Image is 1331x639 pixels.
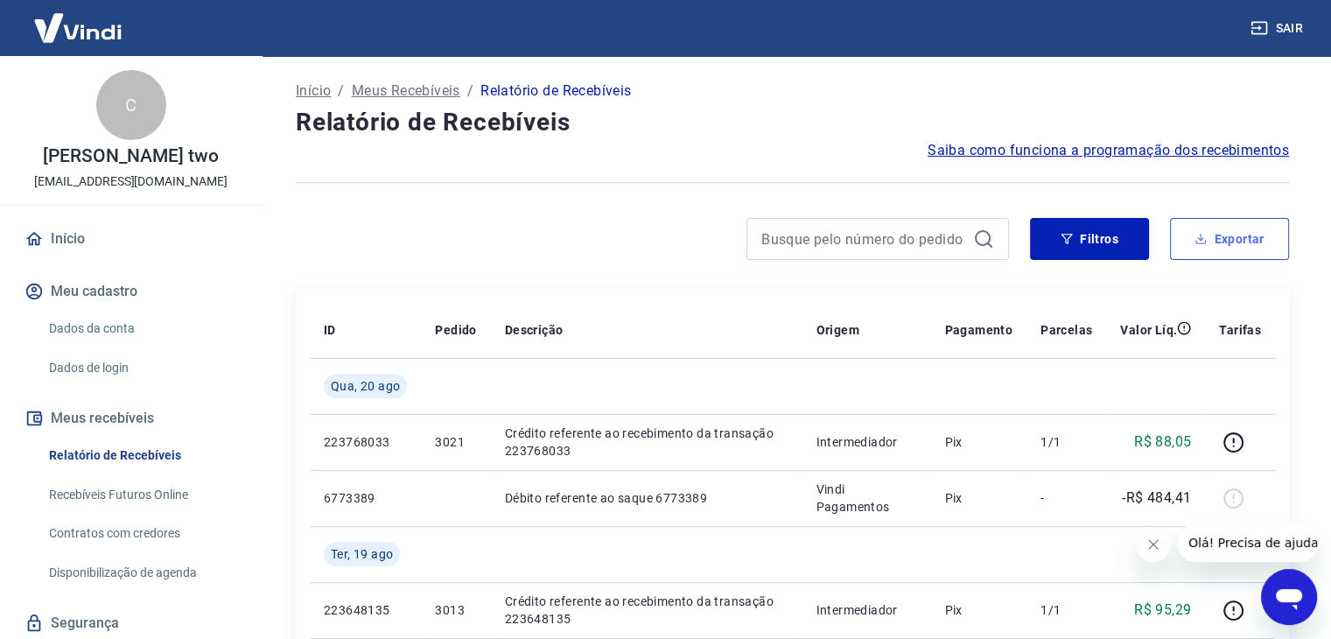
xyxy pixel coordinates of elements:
p: Origem [816,321,859,339]
a: Contratos com credores [42,516,241,551]
input: Busque pelo número do pedido [761,226,966,252]
p: Crédito referente ao recebimento da transação 223768033 [505,425,788,460]
a: Início [296,81,331,102]
p: Relatório de Recebíveis [480,81,631,102]
button: Filtros [1030,218,1149,260]
a: Saiba como funciona a programação dos recebimentos [928,140,1289,161]
p: R$ 95,29 [1134,600,1191,621]
p: [EMAIL_ADDRESS][DOMAIN_NAME] [34,172,228,191]
a: Início [21,220,241,258]
a: Relatório de Recebíveis [42,438,241,474]
p: Intermediador [816,601,917,619]
p: 3013 [435,601,476,619]
iframe: Fechar mensagem [1136,527,1171,562]
p: Tarifas [1219,321,1261,339]
p: Pix [944,601,1012,619]
p: / [467,81,473,102]
p: Pedido [435,321,476,339]
button: Exportar [1170,218,1289,260]
p: R$ 88,05 [1134,432,1191,453]
p: Pix [944,489,1012,507]
a: Meus Recebíveis [352,81,460,102]
button: Sair [1247,12,1310,45]
p: -R$ 484,41 [1122,488,1191,509]
a: Dados de login [42,350,241,386]
span: Olá! Precisa de ajuda? [11,12,147,26]
button: Meu cadastro [21,272,241,311]
button: Meus recebíveis [21,399,241,438]
a: Recebíveis Futuros Online [42,477,241,513]
span: Qua, 20 ago [331,377,400,395]
p: / [338,81,344,102]
iframe: Botão para abrir a janela de mensagens [1261,569,1317,625]
p: Pix [944,433,1012,451]
p: 1/1 [1040,601,1092,619]
p: 1/1 [1040,433,1092,451]
a: Disponibilização de agenda [42,555,241,591]
p: [PERSON_NAME] two [43,147,218,165]
p: Valor Líq. [1120,321,1177,339]
p: Intermediador [816,433,917,451]
p: Vindi Pagamentos [816,481,917,516]
a: Dados da conta [42,311,241,347]
p: 223768033 [324,433,407,451]
p: Descrição [505,321,564,339]
iframe: Mensagem da empresa [1178,523,1317,562]
p: 6773389 [324,489,407,507]
span: Ter, 19 ago [331,545,393,563]
div: C [96,70,166,140]
p: 3021 [435,433,476,451]
h4: Relatório de Recebíveis [296,105,1289,140]
p: Débito referente ao saque 6773389 [505,489,788,507]
p: ID [324,321,336,339]
p: 223648135 [324,601,407,619]
p: Crédito referente ao recebimento da transação 223648135 [505,593,788,628]
p: Pagamento [944,321,1012,339]
img: Vindi [21,1,135,54]
p: - [1040,489,1092,507]
p: Parcelas [1040,321,1092,339]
